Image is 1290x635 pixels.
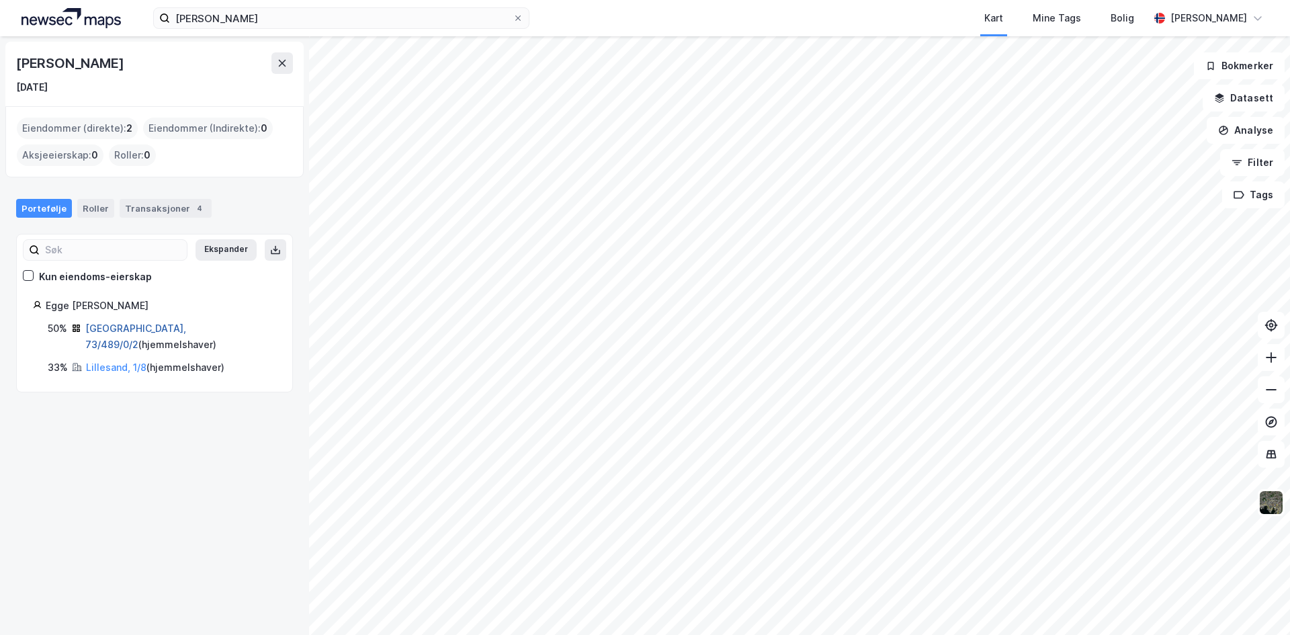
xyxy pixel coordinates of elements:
[17,144,103,166] div: Aksjeeierskap :
[16,79,48,95] div: [DATE]
[91,147,98,163] span: 0
[984,10,1003,26] div: Kart
[170,8,513,28] input: Søk på adresse, matrikkel, gårdeiere, leietakere eller personer
[77,199,114,218] div: Roller
[21,8,121,28] img: logo.a4113a55bc3d86da70a041830d287a7e.svg
[1258,490,1284,515] img: 9k=
[48,321,67,337] div: 50%
[1203,85,1285,112] button: Datasett
[1170,10,1247,26] div: [PERSON_NAME]
[144,147,150,163] span: 0
[86,359,224,376] div: ( hjemmelshaver )
[196,239,257,261] button: Ekspander
[85,323,186,350] a: [GEOGRAPHIC_DATA], 73/489/0/2
[1033,10,1081,26] div: Mine Tags
[143,118,273,139] div: Eiendommer (Indirekte) :
[16,199,72,218] div: Portefølje
[193,202,206,215] div: 4
[1207,117,1285,144] button: Analyse
[1222,181,1285,208] button: Tags
[1220,149,1285,176] button: Filter
[46,298,276,314] div: Egge [PERSON_NAME]
[261,120,267,136] span: 0
[86,362,146,373] a: Lillesand, 1/8
[1194,52,1285,79] button: Bokmerker
[39,269,152,285] div: Kun eiendoms-eierskap
[85,321,276,353] div: ( hjemmelshaver )
[1111,10,1134,26] div: Bolig
[17,118,138,139] div: Eiendommer (direkte) :
[109,144,156,166] div: Roller :
[1223,570,1290,635] iframe: Chat Widget
[120,199,212,218] div: Transaksjoner
[16,52,126,74] div: [PERSON_NAME]
[48,359,68,376] div: 33%
[126,120,132,136] span: 2
[40,240,187,260] input: Søk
